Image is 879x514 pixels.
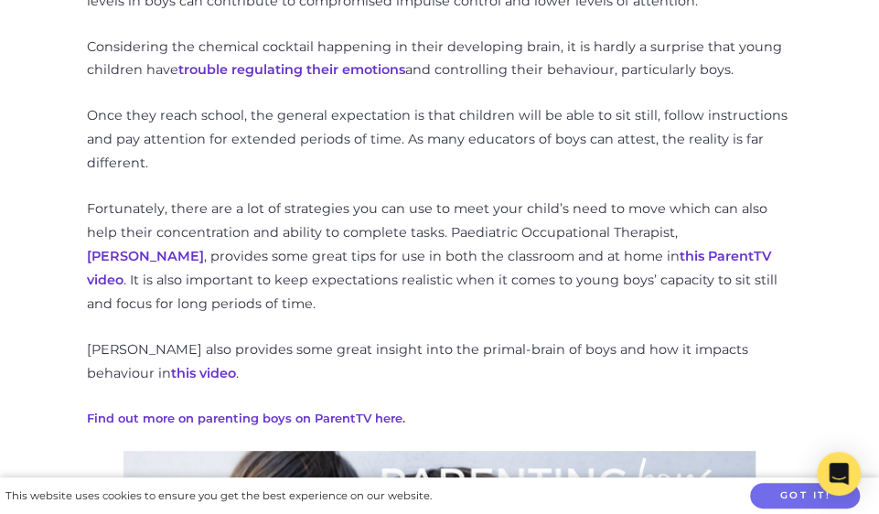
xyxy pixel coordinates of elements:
[87,248,771,288] a: this ParentTV video
[87,104,792,176] p: Once they reach school, the general expectation is that children will be able to sit still, follo...
[87,36,792,83] p: Considering the chemical cocktail happening in their developing brain, it is hardly a surprise th...
[817,452,861,496] div: Open Intercom Messenger
[5,487,432,506] div: This website uses cookies to ensure you get the best experience on our website.
[178,61,405,78] a: trouble regulating their emotions
[87,338,792,386] p: [PERSON_NAME] also provides some great insight into the primal-brain of boys and how it impacts b...
[87,198,792,316] p: Fortunately, there are a lot of strategies you can use to meet your child’s need to move which ca...
[750,483,860,509] button: Got it!
[87,248,204,264] a: [PERSON_NAME]
[171,365,236,381] a: this video
[87,411,405,425] a: Find out more on parenting boys on ParentTV here.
